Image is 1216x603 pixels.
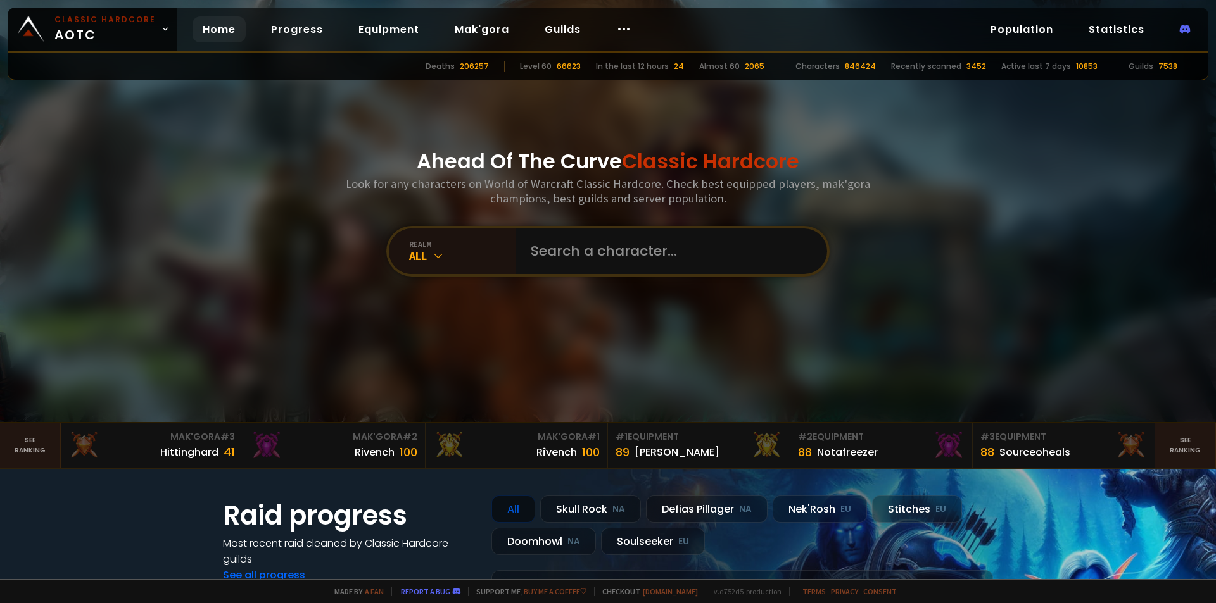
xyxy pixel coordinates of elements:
div: Equipment [798,430,965,444]
div: Sourceoheals [999,444,1070,460]
div: 41 [224,444,235,461]
div: In the last 12 hours [596,61,669,72]
div: 100 [400,444,417,461]
span: Made by [327,587,384,596]
div: Rivench [355,444,395,460]
a: a fan [365,587,384,596]
div: Stitches [872,495,962,523]
span: Support me, [468,587,586,596]
div: Defias Pillager [646,495,768,523]
a: Report a bug [401,587,450,596]
span: # 2 [798,430,813,443]
div: [PERSON_NAME] [635,444,719,460]
div: Mak'Gora [68,430,235,444]
a: Population [980,16,1063,42]
div: Equipment [980,430,1147,444]
div: Recently scanned [891,61,961,72]
a: Consent [863,587,897,596]
a: #1Equipment89[PERSON_NAME] [608,423,790,468]
span: # 1 [616,430,628,443]
a: Privacy [831,587,858,596]
small: Classic Hardcore [54,14,156,25]
h1: Raid progress [223,495,476,535]
a: Classic HardcoreAOTC [8,8,177,51]
div: All [409,249,516,263]
span: Classic Hardcore [622,147,799,175]
div: 66623 [557,61,581,72]
h3: Look for any characters on World of Warcraft Classic Hardcore. Check best equipped players, mak'g... [341,177,875,206]
h1: Ahead Of The Curve [417,146,799,177]
div: Rîvench [536,444,577,460]
span: # 2 [403,430,417,443]
a: Mak'gora [445,16,519,42]
a: Mak'Gora#3Hittinghard41 [61,423,243,468]
small: EU [840,503,851,516]
input: Search a character... [523,228,812,274]
div: Doomhowl [491,528,596,555]
small: EU [935,503,946,516]
div: 2065 [745,61,764,72]
a: Buy me a coffee [524,587,586,596]
a: Terms [802,587,826,596]
div: Active last 7 days [1001,61,1071,72]
a: Mak'Gora#1Rîvench100 [426,423,608,468]
h4: Most recent raid cleaned by Classic Hardcore guilds [223,535,476,567]
span: AOTC [54,14,156,44]
div: 88 [980,444,994,461]
span: Checkout [594,587,698,596]
div: Skull Rock [540,495,641,523]
div: 846424 [845,61,876,72]
div: Level 60 [520,61,552,72]
small: NA [612,503,625,516]
div: Notafreezer [817,444,878,460]
span: # 3 [980,430,995,443]
span: # 3 [220,430,235,443]
a: See all progress [223,568,305,582]
div: 89 [616,444,630,461]
div: Guilds [1129,61,1153,72]
div: Nek'Rosh [773,495,867,523]
a: Statistics [1079,16,1155,42]
div: Deaths [426,61,455,72]
div: Equipment [616,430,782,444]
div: Mak'Gora [251,430,417,444]
div: 7538 [1158,61,1177,72]
div: Hittinghard [160,444,218,460]
div: 10853 [1076,61,1098,72]
a: #2Equipment88Notafreezer [790,423,973,468]
small: EU [678,535,689,548]
div: 88 [798,444,812,461]
small: NA [567,535,580,548]
div: Almost 60 [699,61,740,72]
div: realm [409,239,516,249]
small: NA [739,503,752,516]
span: # 1 [588,430,600,443]
div: 100 [582,444,600,461]
a: [DOMAIN_NAME] [643,587,698,596]
a: #3Equipment88Sourceoheals [973,423,1155,468]
span: v. d752d5 - production [706,587,782,596]
div: Mak'Gora [433,430,600,444]
div: Soulseeker [601,528,705,555]
div: 206257 [460,61,489,72]
a: Seeranking [1155,423,1216,468]
a: Home [193,16,246,42]
a: Progress [261,16,333,42]
div: 3452 [966,61,986,72]
div: 24 [674,61,684,72]
a: Equipment [348,16,429,42]
a: Guilds [535,16,591,42]
div: Characters [795,61,840,72]
div: All [491,495,535,523]
a: Mak'Gora#2Rivench100 [243,423,426,468]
